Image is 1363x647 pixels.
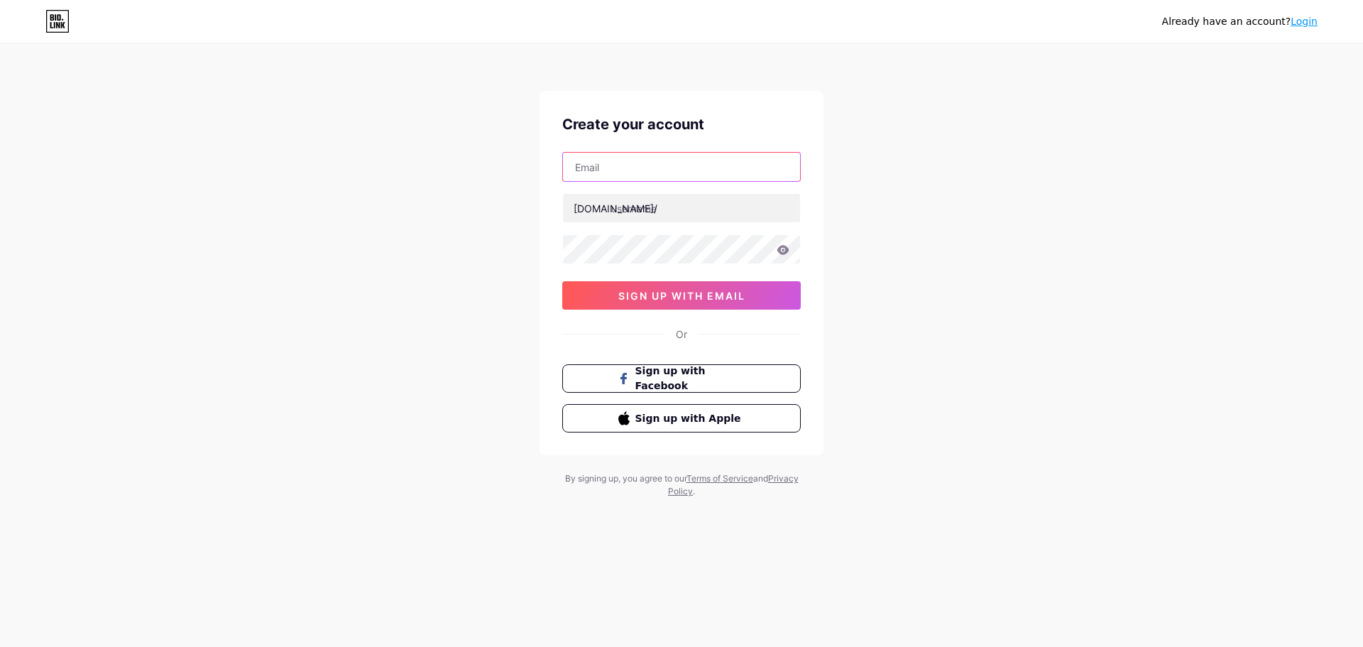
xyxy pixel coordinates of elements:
[635,364,745,393] span: Sign up with Facebook
[563,194,800,222] input: username
[676,327,687,342] div: Or
[1291,16,1318,27] a: Login
[686,473,753,484] a: Terms of Service
[635,411,745,426] span: Sign up with Apple
[562,364,801,393] button: Sign up with Facebook
[562,114,801,135] div: Create your account
[563,153,800,181] input: Email
[574,201,657,216] div: [DOMAIN_NAME]/
[1162,14,1318,29] div: Already have an account?
[562,404,801,433] button: Sign up with Apple
[561,472,802,498] div: By signing up, you agree to our and .
[562,281,801,310] button: sign up with email
[618,290,745,302] span: sign up with email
